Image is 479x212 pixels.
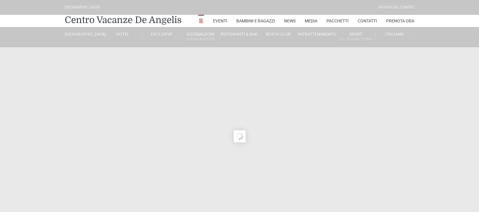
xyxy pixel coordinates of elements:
[259,31,298,37] a: Beach Club
[305,15,317,27] a: Media
[379,5,414,10] div: Riviera Del Conero
[336,36,375,42] small: All Season Tennis
[358,15,377,27] a: Contatti
[103,31,142,37] a: Hotel
[181,31,220,43] a: SistemazioniRooms & Suites
[336,31,375,43] a: SportAll Season Tennis
[284,15,296,27] a: News
[65,31,103,37] a: [GEOGRAPHIC_DATA]
[143,31,181,37] a: Exclusive
[385,32,404,37] span: Italiano
[65,14,182,26] a: Centro Vacanze De Angelis
[298,31,336,37] a: Intrattenimento
[65,5,100,10] div: [GEOGRAPHIC_DATA]
[326,15,349,27] a: Pacchetti
[386,15,414,27] a: Prenota Ora
[220,31,259,37] a: Ristoranti & Bar
[213,15,227,27] a: Eventi
[236,15,275,27] a: Bambini e Ragazzi
[181,36,220,42] small: Rooms & Suites
[376,31,414,37] a: Italiano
